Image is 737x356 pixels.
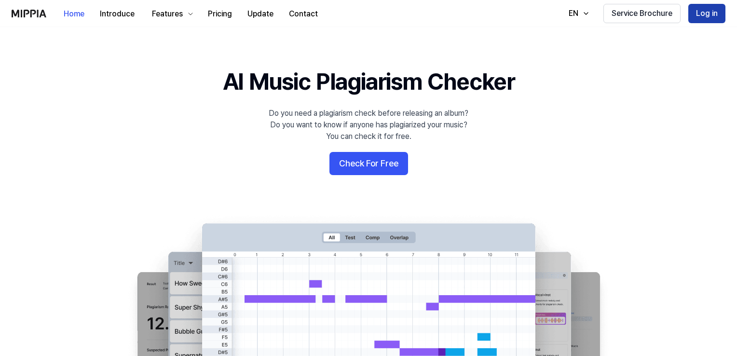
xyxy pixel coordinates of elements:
h1: AI Music Plagiarism Checker [223,66,515,98]
button: Update [240,4,281,24]
img: logo [12,10,46,17]
button: Contact [281,4,326,24]
button: Log in [688,4,725,23]
button: EN [559,4,596,23]
button: Home [56,4,92,24]
a: Update [240,0,281,27]
div: Do you need a plagiarism check before releasing an album? Do you want to know if anyone has plagi... [269,108,468,142]
button: Service Brochure [603,4,681,23]
div: Features [150,8,185,20]
a: Home [56,0,92,27]
button: Check For Free [329,152,408,175]
div: EN [567,8,580,19]
button: Pricing [200,4,240,24]
button: Features [142,4,200,24]
button: Introduce [92,4,142,24]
